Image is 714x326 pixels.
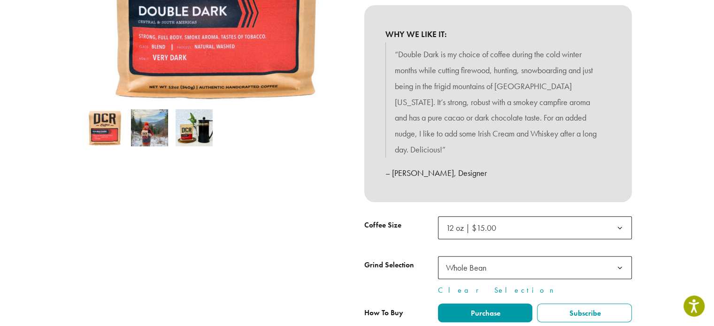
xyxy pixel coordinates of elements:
span: How To Buy [364,308,403,318]
span: 12 oz | $15.00 [442,219,506,237]
p: “Double Dark is my choice of coffee during the cold winter months while cutting firewood, hunting... [395,46,601,158]
label: Coffee Size [364,219,438,232]
img: Double Dark - Image 3 [176,109,213,146]
img: Double Dark - Image 2 [131,109,168,146]
label: Grind Selection [364,258,438,272]
span: Whole Bean [438,256,632,279]
span: 12 oz | $15.00 [446,222,496,233]
span: 12 oz | $15.00 [438,216,632,239]
a: Clear Selection [438,285,632,296]
span: Subscribe [568,308,601,318]
img: Double Dark [86,109,123,146]
span: Whole Bean [442,258,496,277]
span: Purchase [469,308,500,318]
span: Whole Bean [446,262,486,273]
p: – [PERSON_NAME], Designer [385,165,611,181]
b: WHY WE LIKE IT: [385,26,611,42]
